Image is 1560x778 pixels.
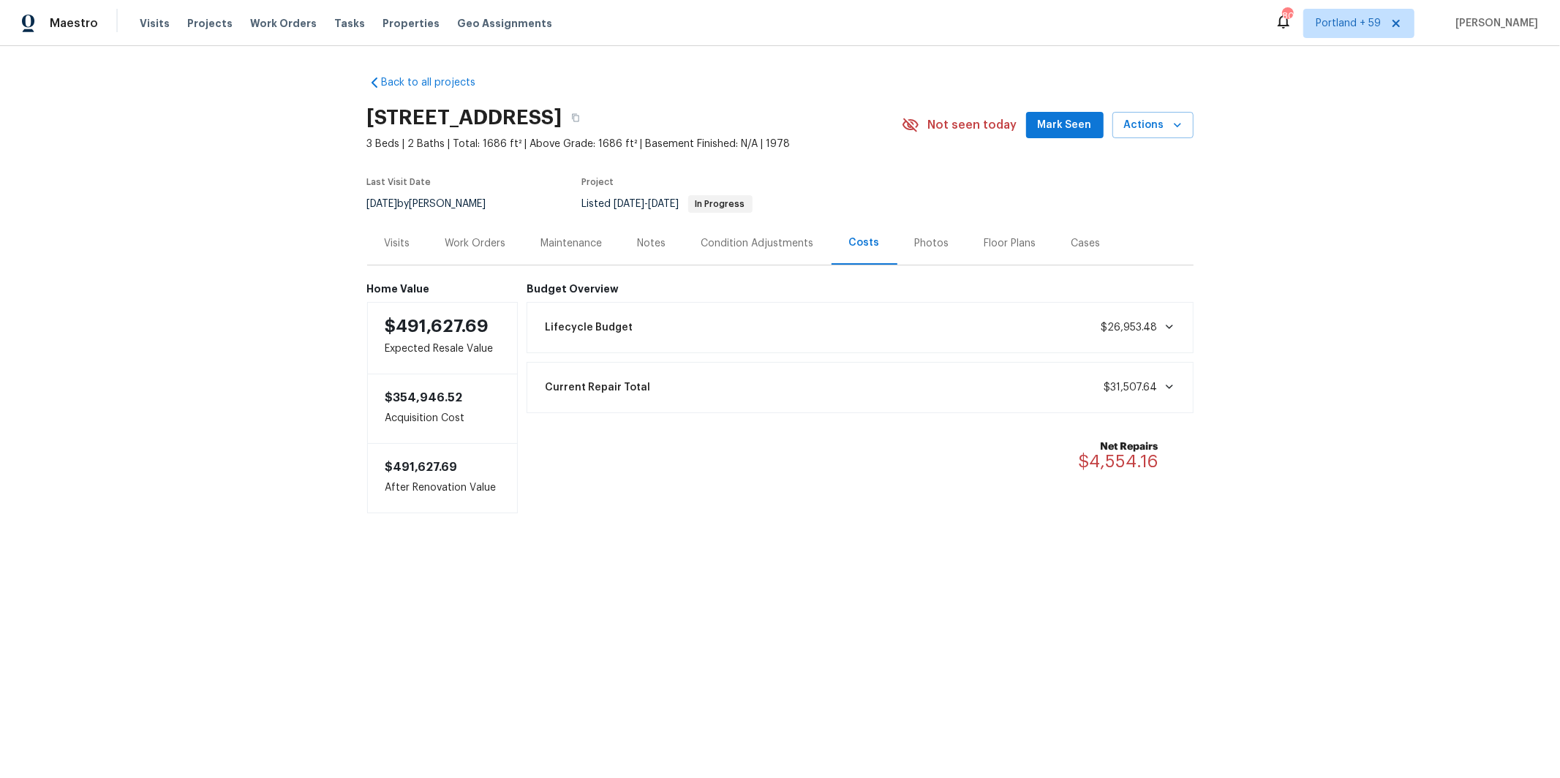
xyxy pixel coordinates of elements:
[367,443,519,513] div: After Renovation Value
[582,178,614,186] span: Project
[1079,439,1158,454] b: Net Repairs
[367,137,902,151] span: 3 Beds | 2 Baths | Total: 1686 ft² | Above Grade: 1686 ft² | Basement Finished: N/A | 1978
[545,380,650,395] span: Current Repair Total
[690,200,751,208] span: In Progress
[385,461,458,473] span: $491,627.69
[367,283,519,295] h6: Home Value
[649,199,679,209] span: [DATE]
[367,75,508,90] a: Back to all projects
[527,283,1194,295] h6: Budget Overview
[1316,16,1381,31] span: Portland + 59
[1026,112,1104,139] button: Mark Seen
[445,236,506,251] div: Work Orders
[1124,116,1182,135] span: Actions
[50,16,98,31] span: Maestro
[367,195,504,213] div: by [PERSON_NAME]
[385,392,463,404] span: $354,946.52
[701,236,814,251] div: Condition Adjustments
[541,236,603,251] div: Maintenance
[1450,16,1538,31] span: [PERSON_NAME]
[915,236,949,251] div: Photos
[1282,9,1292,23] div: 808
[140,16,170,31] span: Visits
[638,236,666,251] div: Notes
[928,118,1017,132] span: Not seen today
[250,16,317,31] span: Work Orders
[1112,112,1194,139] button: Actions
[545,320,633,335] span: Lifecycle Budget
[1071,236,1101,251] div: Cases
[367,199,398,209] span: [DATE]
[385,236,410,251] div: Visits
[614,199,645,209] span: [DATE]
[367,110,562,125] h2: [STREET_ADDRESS]
[1038,116,1092,135] span: Mark Seen
[1079,453,1158,470] span: $4,554.16
[562,105,589,131] button: Copy Address
[614,199,679,209] span: -
[1101,322,1158,333] span: $26,953.48
[367,302,519,374] div: Expected Resale Value
[984,236,1036,251] div: Floor Plans
[582,199,753,209] span: Listed
[367,178,432,186] span: Last Visit Date
[334,18,365,29] span: Tasks
[849,235,880,250] div: Costs
[457,16,552,31] span: Geo Assignments
[367,374,519,443] div: Acquisition Cost
[383,16,440,31] span: Properties
[1104,382,1158,393] span: $31,507.64
[385,317,489,335] span: $491,627.69
[187,16,233,31] span: Projects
